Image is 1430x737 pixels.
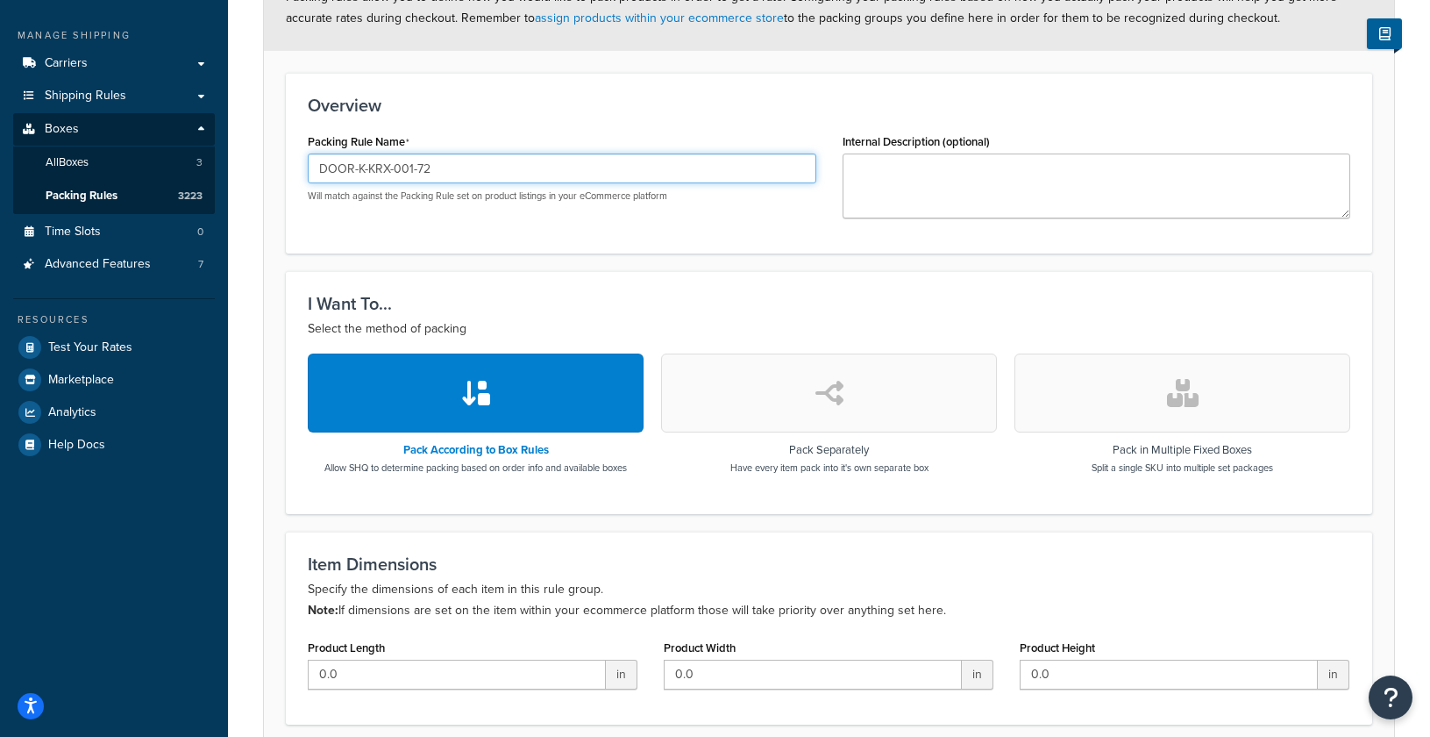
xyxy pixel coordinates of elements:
[1020,641,1095,655] label: Product Height
[308,135,409,149] label: Packing Rule Name
[324,444,627,456] h3: Pack According to Box Rules
[45,56,88,71] span: Carriers
[308,318,1350,340] p: Select the method of packing
[13,364,215,396] a: Marketplace
[13,147,215,179] a: AllBoxes3
[13,216,215,248] a: Time Slots0
[1367,18,1402,49] button: Show Help Docs
[45,225,101,240] span: Time Slots
[730,444,928,456] h3: Pack Separately
[45,257,151,272] span: Advanced Features
[1092,444,1273,456] h3: Pack in Multiple Fixed Boxes
[48,405,96,420] span: Analytics
[13,248,215,281] li: Advanced Features
[13,397,215,428] a: Analytics
[308,96,1350,115] h3: Overview
[13,28,215,43] div: Manage Shipping
[13,332,215,363] a: Test Your Rates
[48,438,105,453] span: Help Docs
[606,660,637,690] span: in
[178,189,203,204] span: 3223
[962,660,993,690] span: in
[1369,676,1412,719] button: Open Resource Center
[13,80,215,112] a: Shipping Rules
[13,113,215,146] a: Boxes
[308,601,338,619] b: Note:
[308,294,1350,313] h3: I Want To...
[730,461,928,475] p: Have every item pack into it's own separate box
[197,225,203,240] span: 0
[308,641,385,655] label: Product Length
[13,248,215,281] a: Advanced Features7
[1092,461,1273,475] p: Split a single SKU into multiple set packages
[196,155,203,170] span: 3
[13,429,215,461] a: Help Docs
[1318,660,1349,690] span: in
[535,9,784,27] a: assign products within your ecommerce store
[843,135,990,148] label: Internal Description (optional)
[308,555,1350,574] h3: Item Dimensions
[198,257,203,272] span: 7
[13,180,215,212] li: Packing Rules
[324,461,627,475] p: Allow SHQ to determine packing based on order info and available boxes
[45,122,79,137] span: Boxes
[13,180,215,212] a: Packing Rules3223
[13,312,215,327] div: Resources
[46,189,117,204] span: Packing Rules
[308,579,1350,621] p: Specify the dimensions of each item in this rule group. If dimensions are set on the item within ...
[48,340,132,355] span: Test Your Rates
[13,113,215,213] li: Boxes
[13,216,215,248] li: Time Slots
[13,47,215,80] a: Carriers
[308,190,816,203] p: Will match against the Packing Rule set on product listings in your eCommerce platform
[46,155,89,170] span: All Boxes
[45,89,126,104] span: Shipping Rules
[664,641,736,655] label: Product Width
[48,373,114,388] span: Marketplace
